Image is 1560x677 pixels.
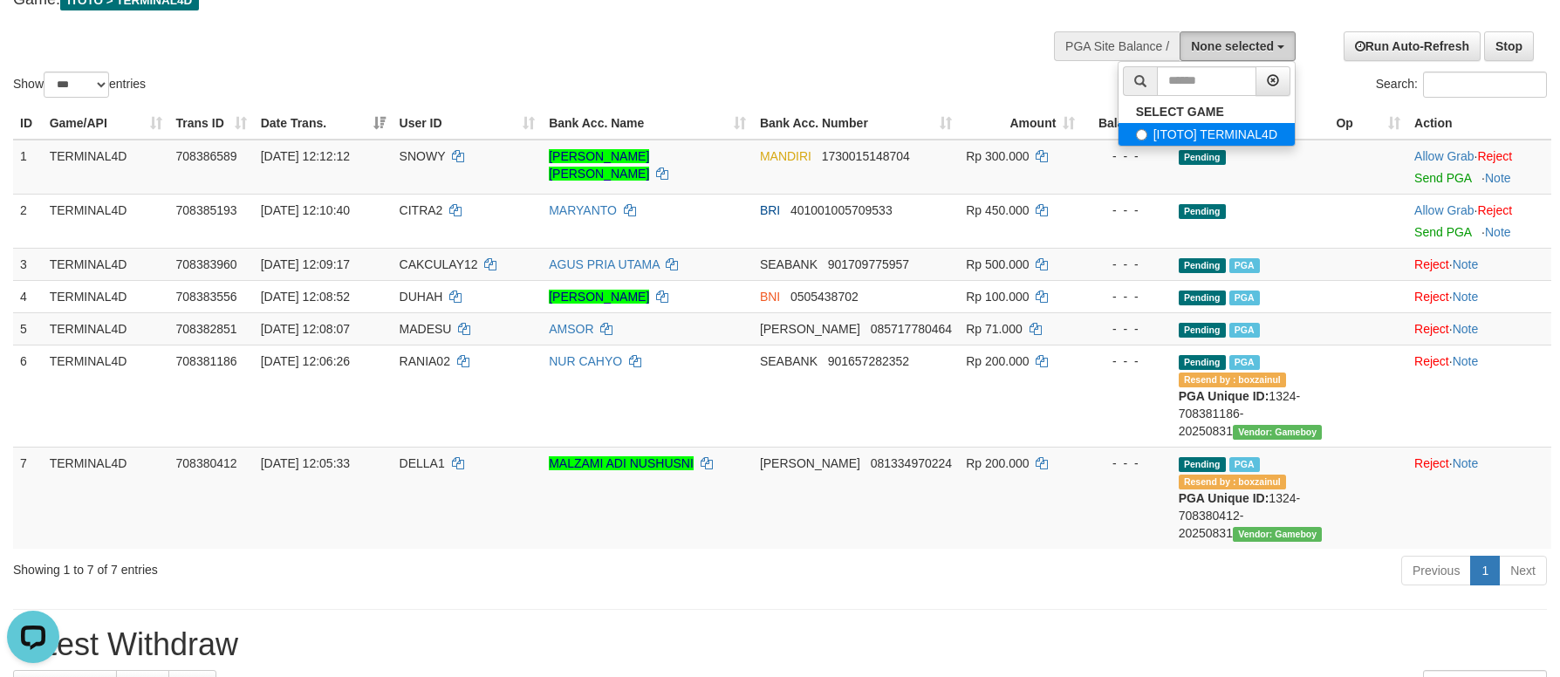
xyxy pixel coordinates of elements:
span: Marked by boxzainul [1229,258,1260,273]
span: Copy 901709775957 to clipboard [828,257,909,271]
a: [PERSON_NAME] [549,290,649,304]
th: Bank Acc. Number: activate to sort column ascending [753,107,959,140]
span: CAKCULAY12 [400,257,478,271]
span: CITRA2 [400,203,443,217]
a: NUR CAHYO [549,354,622,368]
span: Pending [1179,204,1226,219]
a: Reject [1414,322,1449,336]
span: · [1414,149,1477,163]
a: Reject [1414,354,1449,368]
div: PGA Site Balance / [1054,31,1180,61]
a: Reject [1477,203,1512,217]
th: Date Trans.: activate to sort column ascending [254,107,393,140]
button: Open LiveChat chat widget [7,7,59,59]
th: Balance [1082,107,1171,140]
span: Copy 901657282352 to clipboard [828,354,909,368]
label: Search: [1376,72,1547,98]
span: Pending [1179,457,1226,472]
span: · [1414,203,1477,217]
span: MANDIRI [760,149,811,163]
a: Allow Grab [1414,203,1474,217]
td: TERMINAL4D [43,447,169,549]
div: - - - [1089,288,1164,305]
span: SNOWY [400,149,446,163]
a: Reject [1414,257,1449,271]
a: AMSOR [549,322,593,336]
span: Marked by boxzainul [1229,457,1260,472]
td: TERMINAL4D [43,312,169,345]
td: TERMINAL4D [43,140,169,195]
td: TERMINAL4D [43,248,169,280]
a: Previous [1401,556,1471,585]
td: 1324-708381186-20250831 [1172,345,1330,447]
td: TERMINAL4D [43,194,169,248]
span: Marked by boxzainul [1229,291,1260,305]
button: None selected [1180,31,1296,61]
td: 4 [13,280,43,312]
span: None selected [1191,39,1274,53]
span: [DATE] 12:08:07 [261,322,350,336]
span: Pending [1179,323,1226,338]
a: Run Auto-Refresh [1344,31,1481,61]
span: BNI [760,290,780,304]
td: · [1407,312,1551,345]
span: Rp 450.000 [966,203,1029,217]
span: 708381186 [176,354,237,368]
span: 708383556 [176,290,237,304]
b: PGA Unique ID: [1179,491,1269,505]
b: PGA Unique ID: [1179,389,1269,403]
span: Vendor URL: https://payment21.1velocity.biz [1233,425,1322,440]
th: Amount: activate to sort column ascending [959,107,1082,140]
a: Stop [1484,31,1534,61]
th: ID [13,107,43,140]
span: Pending [1179,291,1226,305]
div: - - - [1089,455,1164,472]
span: [PERSON_NAME] [760,456,860,470]
a: MALZAMI ADI NUSHUSNI [549,456,694,470]
span: Rp 200.000 [966,456,1029,470]
span: Marked by boxzainul [1229,323,1260,338]
td: · [1407,345,1551,447]
td: 6 [13,345,43,447]
span: Resend by : boxzainul [1179,475,1286,489]
span: Copy 081334970224 to clipboard [871,456,952,470]
span: Rp 71.000 [966,322,1023,336]
a: MARYANTO [549,203,617,217]
a: Reject [1414,456,1449,470]
a: SELECT GAME [1119,100,1295,123]
a: Note [1453,354,1479,368]
b: SELECT GAME [1136,105,1224,119]
div: - - - [1089,202,1164,219]
a: Next [1499,556,1547,585]
select: Showentries [44,72,109,98]
div: Showing 1 to 7 of 7 entries [13,554,637,578]
div: - - - [1089,352,1164,370]
a: Note [1453,322,1479,336]
a: 1 [1470,556,1500,585]
td: 5 [13,312,43,345]
span: Pending [1179,258,1226,273]
input: [ITOTO] TERMINAL4D [1136,129,1147,140]
a: Note [1485,225,1511,239]
a: Note [1485,171,1511,185]
span: Resend by : boxzainul [1179,373,1286,387]
span: [DATE] 12:06:26 [261,354,350,368]
span: [DATE] 12:10:40 [261,203,350,217]
th: User ID: activate to sort column ascending [393,107,543,140]
span: Copy 401001005709533 to clipboard [790,203,893,217]
span: RANIA02 [400,354,450,368]
a: Note [1453,456,1479,470]
td: · [1407,280,1551,312]
td: · [1407,248,1551,280]
td: 1324-708380412-20250831 [1172,447,1330,549]
span: DUHAH [400,290,443,304]
span: Pending [1179,355,1226,370]
input: Search: [1423,72,1547,98]
div: - - - [1089,147,1164,165]
th: Trans ID: activate to sort column ascending [169,107,254,140]
a: Note [1453,257,1479,271]
span: SEABANK [760,257,818,271]
th: Action [1407,107,1551,140]
a: Reject [1414,290,1449,304]
span: Marked by boxzainul [1229,355,1260,370]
